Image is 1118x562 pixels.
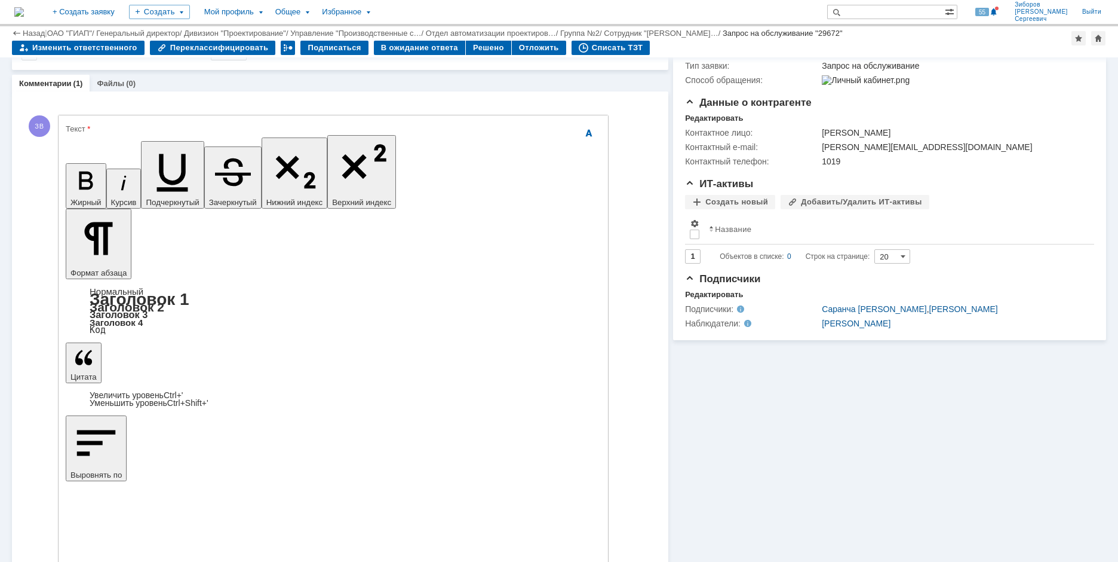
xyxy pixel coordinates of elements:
[1015,16,1068,23] span: Сергеевич
[14,7,24,17] a: Перейти на домашнюю страницу
[332,198,391,207] span: Верхний индекс
[1015,1,1068,8] span: Зиборов
[81,332,156,353] span: Трубопроводные компоненты
[290,29,421,38] a: Управление "Производственные с…
[426,29,560,38] div: /
[33,267,170,288] span: Добавил в настройки рабочего набора:
[327,135,396,209] button: Верхний индекс
[929,304,998,314] a: [PERSON_NAME]
[715,225,751,234] div: Название
[29,115,50,137] span: ЗВ
[685,128,819,138] div: Контактное лицо:
[146,198,199,207] span: Подчеркнутый
[560,29,600,38] a: Группа №2
[70,471,122,479] span: Выровнять по
[96,29,184,38] div: /
[266,198,323,207] span: Нижний индекс
[73,79,83,88] div: (1)
[685,97,812,108] span: Данные о контрагенте
[281,41,295,55] div: Работа с массовостью
[822,61,1088,71] div: Запрос на обслуживание
[47,29,97,38] div: /
[14,7,24,17] img: logo
[66,416,127,481] button: Выровнять по
[57,235,140,267] span: Импорт данных по вспомогательным компонентам
[685,290,743,300] div: Редактировать
[167,398,208,408] span: Ctrl+Shift+'
[723,29,843,38] div: Запрос на обслуживание "29672"
[822,319,890,328] a: [PERSON_NAME]
[70,372,97,381] span: Цитата
[57,213,130,234] span: Восстановление компонентов
[90,290,189,309] a: Заголовок 1
[5,5,173,133] span: Значительно ускорил процесс переименования: 1) трубопроводы 8 файлов за 24 минуты, 2) оборудовани...
[787,249,791,264] div: 0
[690,219,699,228] span: Настройки
[720,249,870,264] i: Строк на странице:
[975,8,989,16] span: 55
[96,29,179,38] a: Генеральный директор
[81,353,129,364] span: Прокладки
[90,317,143,328] a: Заголовок 4
[1015,8,1068,16] span: [PERSON_NAME]
[5,184,69,194] span: Что изменено:
[126,79,136,88] div: (0)
[66,163,106,209] button: Жирный
[81,364,165,407] span: Крепежи (базовый класс для сварных швов и шпилек с гайками)
[604,29,723,38] div: /
[57,289,170,331] span: Атрибуты вычислений на свойства, хранящие имя линии в следующих компонентах:
[822,75,910,85] img: Личный кабинет.png
[685,319,805,328] div: Наблюдатели:
[5,145,140,176] span: не «знает», когда они завершатся (команда импорта данных).
[70,198,102,207] span: Жирный
[19,79,72,88] a: Комментарии
[45,28,47,37] div: |
[184,29,286,38] a: Дивизион "Проектирование"
[66,392,601,407] div: Цитата
[97,79,124,88] a: Файлы
[685,304,805,314] div: Подписчики:
[131,123,144,133] span: VB
[1071,31,1086,45] div: Добавить в избранное
[822,304,926,314] a: Саранча [PERSON_NAME]
[23,29,45,38] a: Назад
[426,29,556,38] a: Отдел автоматизации проектиров…
[164,390,183,400] span: Ctrl+'
[685,157,819,166] div: Контактный телефон:
[184,29,290,38] div: /
[66,209,131,279] button: Формат абзаца
[204,146,262,209] button: Зачеркнутый
[90,325,106,335] a: Код
[70,268,127,277] span: Формат абзаца
[10,145,29,155] span: VBA
[822,142,1088,152] div: [PERSON_NAME][EMAIL_ADDRESS][DOMAIN_NAME]
[685,75,819,85] div: Способ обращения:
[685,114,743,123] div: Редактировать
[604,29,718,38] a: Сотрудник "[PERSON_NAME]…
[945,5,957,17] span: Расширенный поиск
[90,398,208,408] a: Decrease
[66,343,102,383] button: Цитата
[822,157,1088,166] div: 1019
[90,300,164,314] a: Заголовок 2
[66,288,601,334] div: Формат абзаца
[47,29,92,38] a: ОАО "ГИАП"
[90,309,148,320] a: Заголовок 3
[704,214,1085,245] th: Название
[106,169,142,209] button: Курсив
[822,304,1088,314] div: ,
[822,128,1088,138] div: [PERSON_NAME]
[582,126,596,140] span: Скрыть панель инструментов
[685,61,819,71] div: Тип заявки:
[1091,31,1105,45] div: Сделать домашней страницей
[209,198,257,207] span: Зачеркнутый
[290,29,426,38] div: /
[720,252,784,261] span: Объектов в списке:
[129,5,190,19] div: Создать
[685,273,760,285] span: Подписчики
[111,198,137,207] span: Курсив
[66,125,598,133] div: Текст
[5,123,168,155] span: А выполняется вызов внешних команд и
[90,286,143,297] a: Нормальный
[685,142,819,152] div: Контактный e-mail:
